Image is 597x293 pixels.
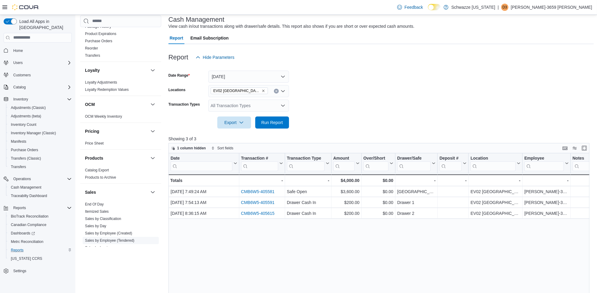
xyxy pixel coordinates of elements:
button: [US_STATE] CCRS [6,254,74,263]
button: Users [11,59,25,66]
div: $0.00 [363,199,393,206]
a: Transfers (Classic) [8,155,43,162]
button: Inventory [11,96,30,103]
a: Dashboards [8,230,37,237]
div: Notes [573,155,594,161]
button: BioTrack Reconciliation [6,212,74,221]
span: Metrc Reconciliation [11,239,43,244]
button: Loyalty [149,67,156,74]
span: Transfers (Classic) [11,156,41,161]
span: Export [221,116,247,129]
span: Sort fields [217,146,233,151]
span: Reorder [85,46,98,51]
span: Adjustments (Classic) [11,105,46,110]
span: Load All Apps in [GEOGRAPHIC_DATA] [17,18,72,30]
span: Loyalty Adjustments [85,80,117,85]
button: Hide Parameters [193,51,237,63]
div: Location [470,155,515,171]
span: Purchase Orders [8,146,72,154]
h3: Loyalty [85,67,100,73]
div: Drawer/Safe [397,155,431,171]
span: BioTrack Reconciliation [11,214,49,219]
span: 1 column hidden [177,146,206,151]
span: Customers [13,73,31,78]
a: Purchase Orders [85,39,112,43]
span: Cash Management [11,185,41,190]
button: Location [470,155,520,171]
button: Home [1,46,74,55]
button: Export [217,116,251,129]
a: Metrc Reconciliation [8,238,46,245]
div: Date [171,155,232,161]
a: End Of Day [85,202,104,206]
a: Reports [8,247,26,254]
nav: Complex example [4,44,72,291]
div: Location [470,155,515,161]
button: Open list of options [281,89,285,94]
button: Reports [6,246,74,254]
a: Transfers [8,163,28,170]
button: Operations [1,175,74,183]
button: OCM [85,101,148,107]
button: Metrc Reconciliation [6,237,74,246]
button: Users [1,59,74,67]
a: CMB6W5-405581 [241,189,274,194]
button: Reports [11,204,28,212]
a: Purchase Orders [8,146,41,154]
a: Sales by Day [85,224,106,228]
span: Inventory [13,97,28,102]
span: Washington CCRS [8,255,72,262]
span: Inventory Count [8,121,72,128]
span: Inventory Count [11,122,36,127]
div: $200.00 [333,210,360,217]
button: Inventory Manager (Classic) [6,129,74,137]
button: Amount [333,155,360,171]
span: D3 [502,4,507,11]
div: Products [80,167,161,183]
button: Date [171,155,237,171]
a: Adjustments (beta) [8,113,44,120]
a: Dashboards [6,229,74,237]
p: | [498,4,499,11]
button: Over/Short [363,155,393,171]
button: Purchase Orders [6,146,74,154]
div: - [439,177,467,184]
div: Deposit # [439,155,462,161]
div: Totals [170,177,237,184]
div: EV02 [GEOGRAPHIC_DATA] [470,188,520,195]
button: [DATE] [208,71,289,83]
span: Sales by Employee (Tendered) [85,238,134,243]
div: Drawer Cash In [287,199,329,206]
div: Pricing [80,140,161,149]
button: Pricing [85,128,148,134]
button: Transfers [6,163,74,171]
div: Over/Short [363,155,388,161]
div: Employee [524,155,564,161]
span: Users [13,60,23,65]
span: Canadian Compliance [8,221,72,228]
a: Sales by Employee (Tendered) [85,238,134,243]
span: Report [170,32,183,44]
span: Manifests [8,138,72,145]
span: Product Expirations [85,31,116,36]
div: [DATE] 7:49:24 AM [171,188,237,195]
div: Transaction Type [287,155,324,171]
a: Sales by Invoice [85,246,111,250]
a: Traceabilty Dashboard [8,192,49,199]
div: Drawer Cash In [287,210,329,217]
a: Sales by Employee (Created) [85,231,132,235]
div: Transaction Type [287,155,324,161]
p: [PERSON_NAME]-3659 [PERSON_NAME] [511,4,592,11]
h3: Products [85,155,103,161]
button: Adjustments (beta) [6,112,74,120]
span: Products to Archive [85,175,116,180]
label: Date Range [168,73,190,78]
span: Sales by Day [85,224,106,228]
div: Safe Open [287,188,329,195]
input: Dark Mode [428,4,441,10]
span: Reports [8,247,72,254]
span: Users [11,59,72,66]
span: Run Report [261,119,283,126]
div: - [287,177,329,184]
button: Open list of options [281,103,285,108]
